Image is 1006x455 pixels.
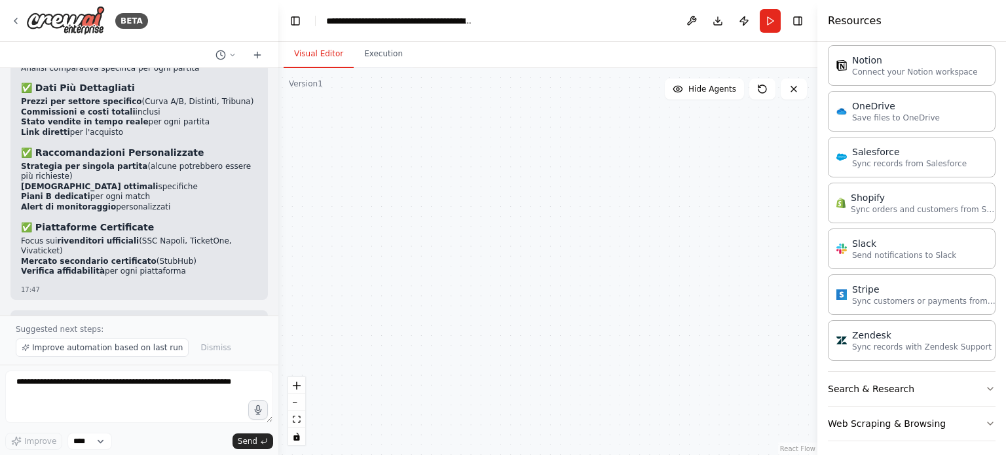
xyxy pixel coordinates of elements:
span: Send [238,436,257,446]
span: Dismiss [200,342,231,353]
div: Salesforce [852,145,967,158]
button: zoom in [288,377,305,394]
span: Improve automation based on last run [32,342,183,353]
button: Improve [5,433,62,450]
p: Send notifications to Slack [852,250,956,261]
p: Sync customers or payments from Stripe [852,296,996,306]
li: Analisi comparativa specifica per ogni partita [21,64,257,74]
img: Shopify [836,198,846,208]
a: React Flow attribution [780,445,815,452]
button: Web Scraping & Browsing [828,407,996,441]
div: Shopify [851,191,995,204]
li: per ogni piattaforma [21,266,257,277]
div: BETA [115,13,148,29]
img: Zendesk [836,335,847,346]
button: Switch to previous chat [210,47,242,63]
strong: ✅ Raccomandazioni Personalizzate [21,147,204,158]
strong: Verifica affidabilità [21,266,105,276]
strong: Strategia per singola partita [21,162,147,171]
button: Visual Editor [284,41,354,68]
div: Stripe [852,283,996,296]
nav: breadcrumb [326,14,474,27]
button: fit view [288,411,305,428]
strong: Stato vendite in tempo reale [21,117,149,126]
div: 17:47 [21,285,257,295]
div: Slack [852,237,956,250]
div: Notion [852,54,978,67]
span: Hide Agents [688,84,736,94]
img: Stripe [836,289,847,300]
li: (StubHub) [21,257,257,267]
strong: ✅ Piattaforme Certificate [21,222,154,232]
strong: Piani B dedicati [21,192,90,201]
li: inclusi [21,107,257,118]
button: Send [233,433,273,449]
button: zoom out [288,394,305,411]
li: per l'acquisto [21,128,257,138]
h4: Resources [828,13,882,29]
img: Logo [26,6,105,35]
li: (Curva A/B, Distinti, Tribuna) [21,97,257,107]
button: toggle interactivity [288,428,305,445]
span: Improve [24,436,56,446]
li: Focus sui (SSC Napoli, TicketOne, Vivaticket) [21,236,257,257]
strong: rivenditori ufficiali [57,236,139,246]
p: Suggested next steps: [16,324,263,335]
li: personalizzati [21,202,257,213]
button: Execution [354,41,413,68]
div: OneDrive [852,100,940,113]
p: Sync orders and customers from Shopify [851,204,995,215]
strong: Commissioni e costi totali [21,107,136,117]
strong: Mercato secondario certificato [21,257,157,266]
div: React Flow controls [288,377,305,445]
strong: Alert di monitoraggio [21,202,116,211]
button: Improve automation based on last run [16,338,189,357]
img: Slack [836,244,847,254]
button: Hide left sidebar [286,12,305,30]
p: Connect your Notion workspace [852,67,978,77]
li: specifiche [21,182,257,192]
p: Sync records with Zendesk Support [852,342,992,352]
strong: Prezzi per settore specifico [21,97,142,106]
div: Version 1 [289,79,323,89]
li: (alcune potrebbero essere più richieste) [21,162,257,182]
strong: ✅ Dati Più Dettagliati [21,82,135,93]
button: Hide right sidebar [789,12,807,30]
strong: [DEMOGRAPHIC_DATA] ottimali [21,182,158,191]
strong: Link diretti [21,128,70,137]
img: Salesforce [836,152,847,162]
button: Click to speak your automation idea [248,400,268,420]
img: OneDrive [836,106,847,117]
button: Search & Research [828,372,996,406]
button: Start a new chat [247,47,268,63]
div: Zendesk [852,329,992,342]
li: per ogni partita [21,117,257,128]
li: per ogni match [21,192,257,202]
p: Save files to OneDrive [852,113,940,123]
img: Notion [836,60,847,71]
button: Hide Agents [665,79,744,100]
p: Sync records from Salesforce [852,158,967,169]
button: Dismiss [194,338,237,357]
